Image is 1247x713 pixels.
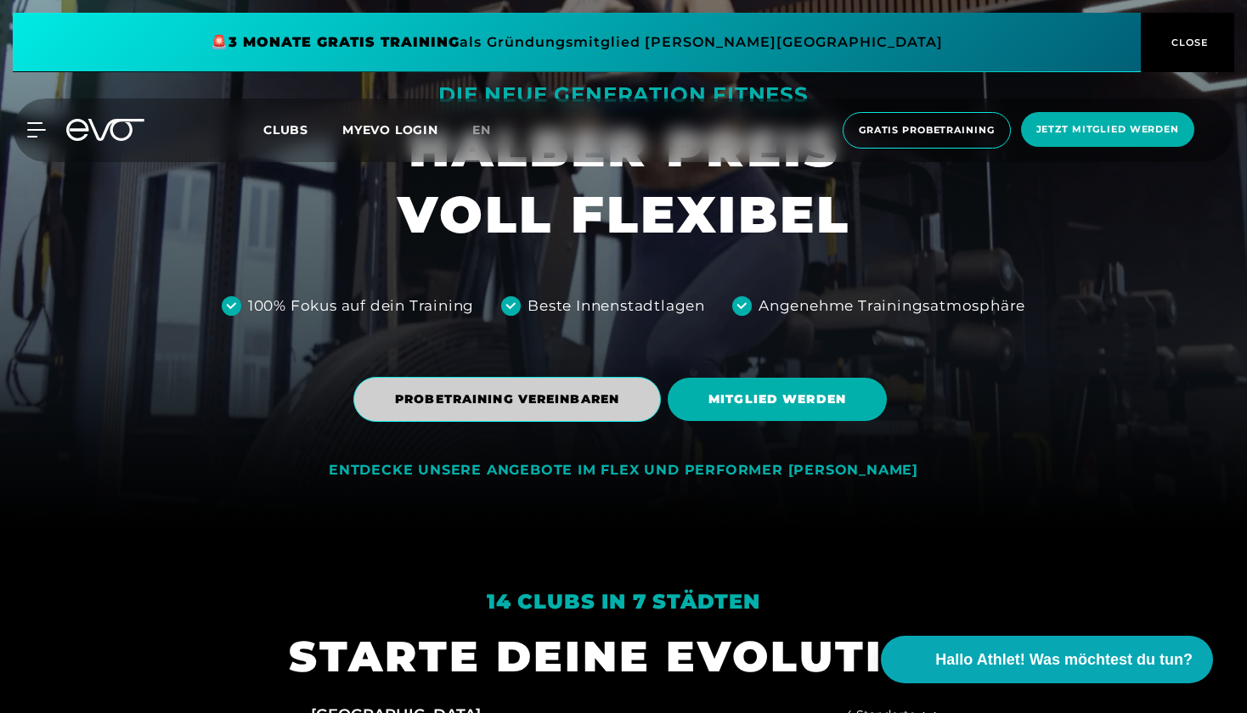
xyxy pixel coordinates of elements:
[668,365,894,434] a: MITGLIED WERDEN
[935,648,1193,671] span: Hallo Athlet! Was möchtest du tun?
[759,295,1025,317] div: Angenehme Trainingsatmosphäre
[472,122,491,138] span: en
[1167,35,1209,50] span: CLOSE
[329,462,918,480] div: ENTDECKE UNSERE ANGEBOTE IM FLEX UND PERFORMER [PERSON_NAME]
[289,629,958,684] h1: STARTE DEINE EVOLUTION
[708,390,846,408] span: MITGLIED WERDEN
[528,295,705,317] div: Beste Innenstadtlagen
[342,122,438,138] a: MYEVO LOGIN
[1141,13,1234,72] button: CLOSE
[1036,122,1179,137] span: Jetzt Mitglied werden
[263,121,342,138] a: Clubs
[353,364,668,435] a: PROBETRAINING VEREINBAREN
[1016,112,1199,149] a: Jetzt Mitglied werden
[859,123,995,138] span: Gratis Probetraining
[395,390,619,408] span: PROBETRAINING VEREINBAREN
[248,295,474,317] div: 100% Fokus auf dein Training
[398,115,850,248] h1: HALBER PREIS VOLL FLEXIBEL
[838,112,1016,149] a: Gratis Probetraining
[881,636,1213,683] button: Hallo Athlet! Was möchtest du tun?
[487,589,760,614] em: 14 Clubs in 7 Städten
[263,122,308,138] span: Clubs
[472,121,511,140] a: en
